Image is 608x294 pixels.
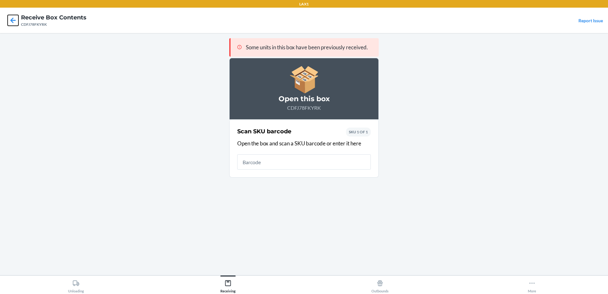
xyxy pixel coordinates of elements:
[371,277,389,293] div: Outbounds
[349,129,368,135] p: SKU 1 OF 1
[299,1,309,7] p: LAX1
[456,276,608,293] button: More
[237,139,371,148] p: Open the box and scan a SKU barcode or enter it here
[220,277,236,293] div: Receiving
[237,154,371,170] input: Barcode
[152,276,304,293] button: Receiving
[528,277,536,293] div: More
[246,44,368,51] span: Some units in this box have been previously received.
[21,13,86,22] h4: Receive Box Contents
[68,277,84,293] div: Unloading
[237,104,371,112] p: CDFJ78FKYRK
[578,18,603,23] a: Report Issue
[237,127,291,136] h2: Scan SKU barcode
[237,94,371,104] h3: Open this box
[21,22,86,27] div: CDFJ78FKYRK
[304,276,456,293] button: Outbounds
